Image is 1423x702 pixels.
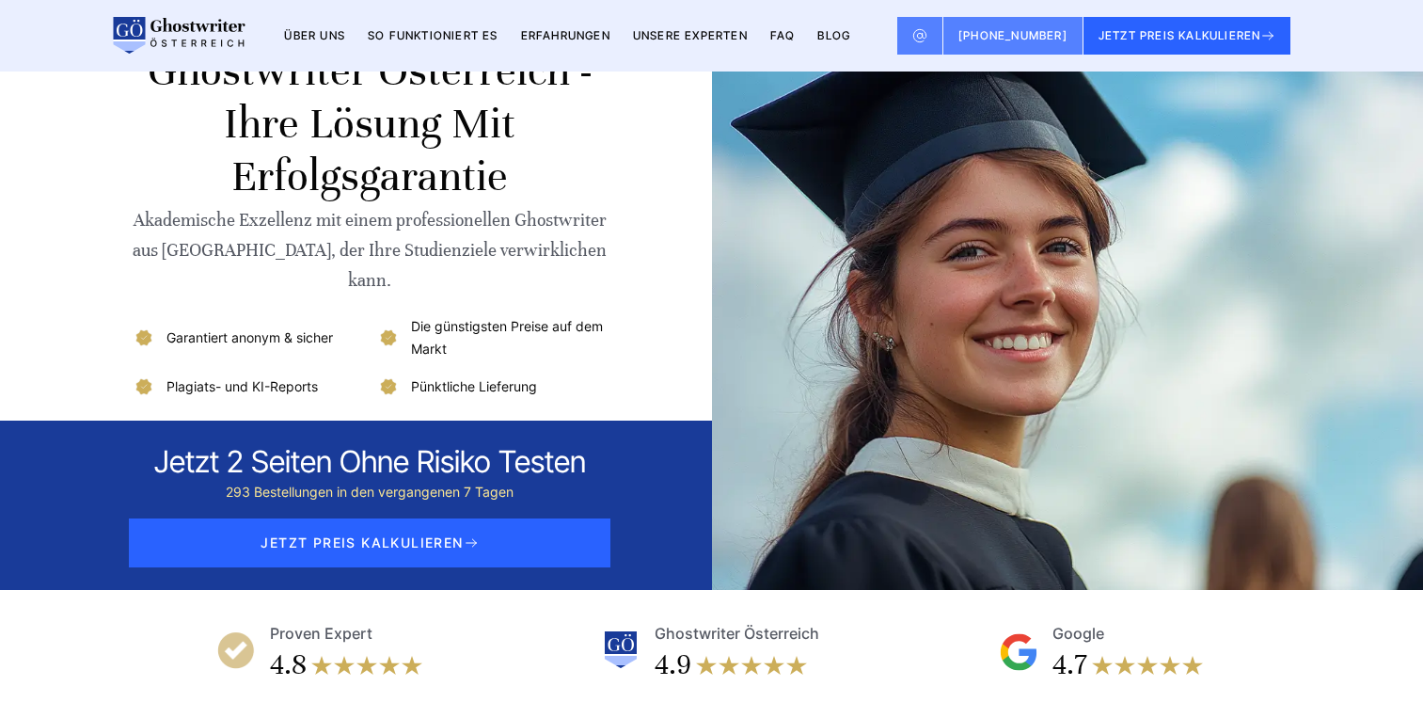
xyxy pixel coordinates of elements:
[133,375,363,398] li: Plagiats- und KI-Reports
[154,481,586,503] div: 293 Bestellungen in den vergangenen 7 Tagen
[1000,633,1037,671] img: Google Reviews
[368,28,498,42] a: So funktioniert es
[1052,646,1087,684] div: 4.7
[310,646,423,684] img: stars
[912,28,927,43] img: Email
[129,519,610,567] span: JETZT PREIS KALKULIEREN
[521,28,610,42] a: Erfahrungen
[133,205,608,295] div: Akademische Exzellenz mit einem professionellen Ghostwriter aus [GEOGRAPHIC_DATA], der Ihre Studi...
[133,45,608,203] h1: Ghostwriter Österreich - Ihre Lösung mit Erfolgsgarantie
[377,375,400,398] img: Pünktliche Lieferung
[133,315,363,360] li: Garantiert anonym & sicher
[133,375,155,398] img: Plagiats- und KI-Reports
[633,28,748,42] a: Unsere Experten
[1083,17,1291,55] button: JETZT PREIS KALKULIEREN
[770,28,796,42] a: FAQ
[284,28,345,42] a: Über uns
[655,646,691,684] div: 4.9
[133,327,155,349] img: Garantiert anonym & sicher
[943,17,1083,55] a: [PHONE_NUMBER]
[1052,620,1104,646] div: Google
[655,620,819,646] div: Ghostwriter Österreich
[1091,646,1204,684] img: stars
[377,327,400,349] img: Die günstigsten Preise auf dem Markt
[110,17,245,55] img: logo wirschreiben
[377,315,608,360] li: Die günstigsten Preise auf dem Markt
[695,646,808,684] img: stars
[958,28,1067,42] span: [PHONE_NUMBER]
[154,443,586,481] div: Jetzt 2 seiten ohne risiko testen
[217,631,255,669] img: Proven Expert
[817,28,850,42] a: BLOG
[270,620,372,646] div: Proven Expert
[377,375,608,398] li: Pünktliche Lieferung
[270,646,307,684] div: 4.8
[602,631,640,669] img: Ghostwriter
